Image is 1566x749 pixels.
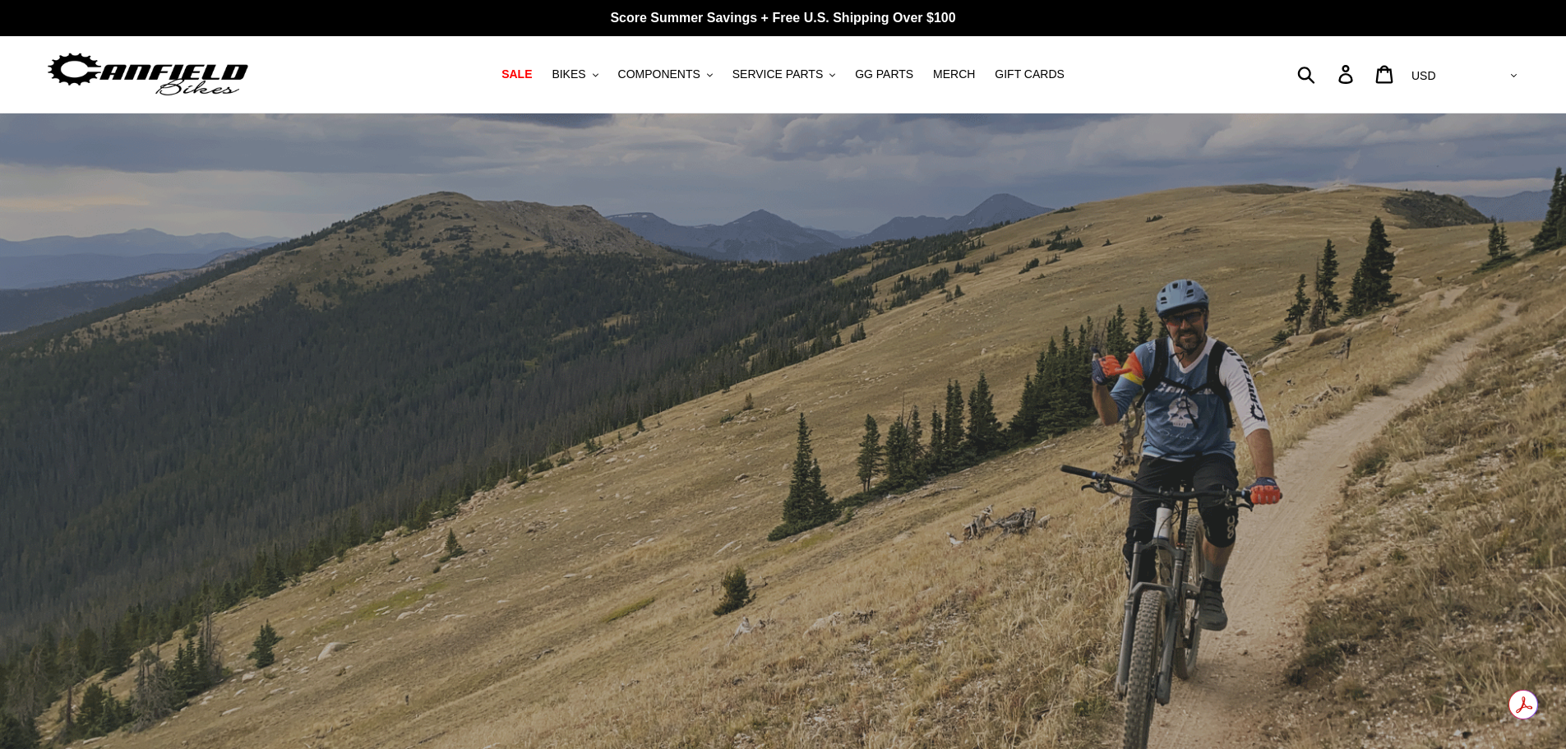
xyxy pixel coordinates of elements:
[45,49,251,100] img: Canfield Bikes
[933,67,975,81] span: MERCH
[995,67,1065,81] span: GIFT CARDS
[610,63,721,86] button: COMPONENTS
[618,67,700,81] span: COMPONENTS
[1306,56,1348,92] input: Search
[501,67,532,81] span: SALE
[724,63,843,86] button: SERVICE PARTS
[847,63,922,86] a: GG PARTS
[493,63,540,86] a: SALE
[925,63,983,86] a: MERCH
[732,67,823,81] span: SERVICE PARTS
[855,67,913,81] span: GG PARTS
[552,67,585,81] span: BIKES
[543,63,606,86] button: BIKES
[986,63,1073,86] a: GIFT CARDS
